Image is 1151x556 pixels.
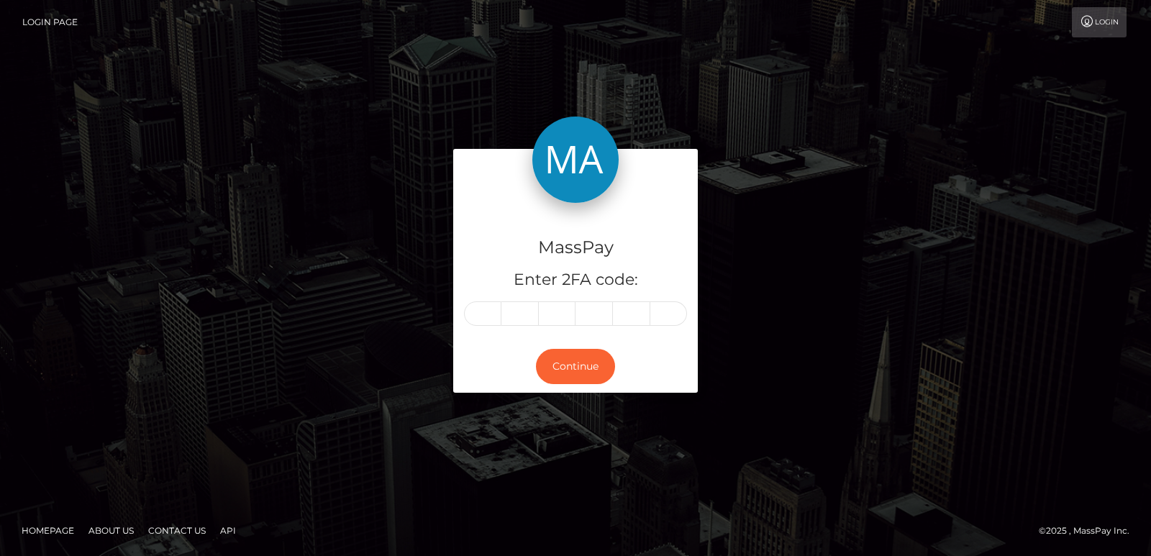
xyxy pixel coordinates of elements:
h5: Enter 2FA code: [464,269,687,291]
button: Continue [536,349,615,384]
a: About Us [83,519,140,542]
a: Homepage [16,519,80,542]
a: Login Page [22,7,78,37]
div: © 2025 , MassPay Inc. [1039,523,1140,539]
img: MassPay [532,117,619,203]
a: Contact Us [142,519,211,542]
a: Login [1072,7,1127,37]
h4: MassPay [464,235,687,260]
a: API [214,519,242,542]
